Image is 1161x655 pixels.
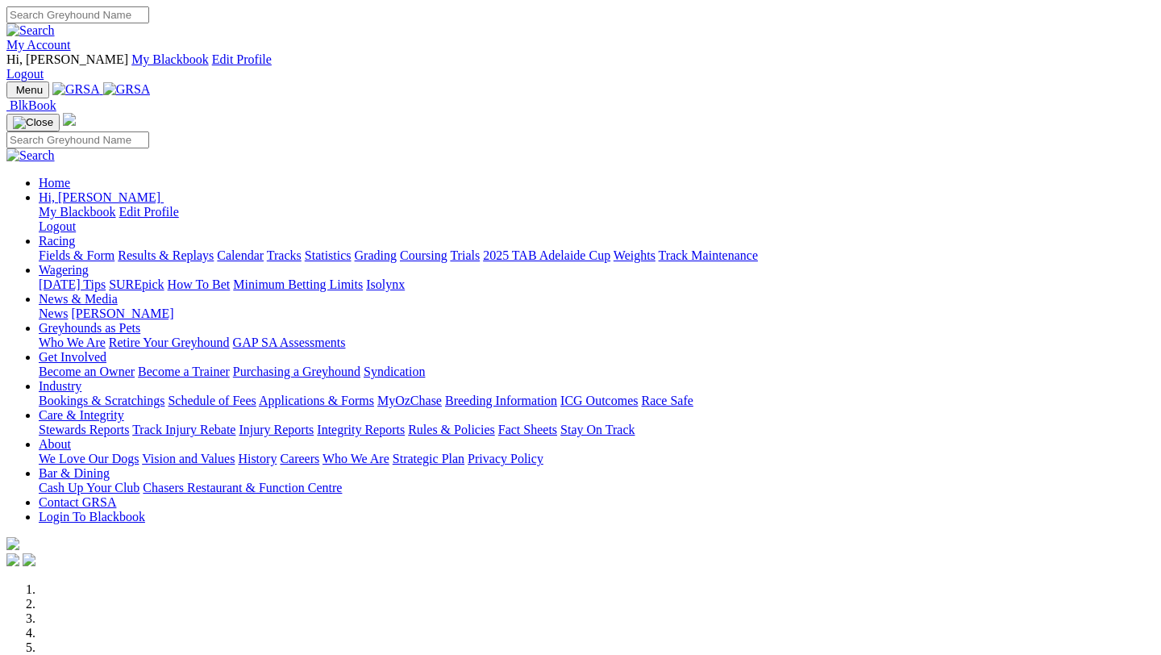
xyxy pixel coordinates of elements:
a: My Account [6,38,71,52]
img: logo-grsa-white.png [6,537,19,550]
a: News [39,307,68,320]
a: Retire Your Greyhound [109,336,230,349]
img: Close [13,116,53,129]
a: 2025 TAB Adelaide Cup [483,248,610,262]
span: BlkBook [10,98,56,112]
a: SUREpick [109,277,164,291]
a: Contact GRSA [39,495,116,509]
a: Logout [39,219,76,233]
a: Results & Replays [118,248,214,262]
a: Statistics [305,248,352,262]
a: Track Injury Rebate [132,423,235,436]
a: Track Maintenance [659,248,758,262]
a: Racing [39,234,75,248]
div: Greyhounds as Pets [39,336,1155,350]
a: Become a Trainer [138,365,230,378]
div: Get Involved [39,365,1155,379]
input: Search [6,131,149,148]
a: Care & Integrity [39,408,124,422]
input: Search [6,6,149,23]
div: Wagering [39,277,1155,292]
a: Industry [39,379,81,393]
a: Integrity Reports [317,423,405,436]
a: Careers [280,452,319,465]
div: Industry [39,394,1155,408]
div: Hi, [PERSON_NAME] [39,205,1155,234]
a: Breeding Information [445,394,557,407]
img: GRSA [52,82,100,97]
a: Weights [614,248,655,262]
a: Tracks [267,248,302,262]
a: My Blackbook [131,52,209,66]
a: Rules & Policies [408,423,495,436]
a: Vision and Values [142,452,235,465]
a: [PERSON_NAME] [71,307,173,320]
div: Racing [39,248,1155,263]
img: GRSA [103,82,151,97]
a: MyOzChase [377,394,442,407]
span: Hi, [PERSON_NAME] [39,190,160,204]
a: Wagering [39,263,89,277]
div: News & Media [39,307,1155,321]
img: facebook.svg [6,553,19,566]
button: Toggle navigation [6,81,49,98]
a: Grading [355,248,397,262]
a: Edit Profile [119,205,179,219]
a: Trials [450,248,480,262]
div: About [39,452,1155,466]
a: About [39,437,71,451]
a: Home [39,176,70,190]
a: Greyhounds as Pets [39,321,140,335]
a: Calendar [217,248,264,262]
a: Privacy Policy [468,452,543,465]
a: Coursing [400,248,447,262]
a: My Blackbook [39,205,116,219]
a: Applications & Forms [259,394,374,407]
a: Injury Reports [239,423,314,436]
img: twitter.svg [23,553,35,566]
a: Chasers Restaurant & Function Centre [143,481,342,494]
a: Logout [6,67,44,81]
a: History [238,452,277,465]
a: News & Media [39,292,118,306]
a: Schedule of Fees [168,394,256,407]
a: Fields & Form [39,248,114,262]
a: ICG Outcomes [560,394,638,407]
div: My Account [6,52,1155,81]
span: Menu [16,84,43,96]
span: Hi, [PERSON_NAME] [6,52,128,66]
div: Care & Integrity [39,423,1155,437]
a: Login To Blackbook [39,510,145,524]
a: Hi, [PERSON_NAME] [39,190,164,204]
a: Edit Profile [212,52,272,66]
a: Fact Sheets [498,423,557,436]
a: GAP SA Assessments [233,336,346,349]
button: Toggle navigation [6,114,60,131]
a: Cash Up Your Club [39,481,139,494]
img: logo-grsa-white.png [63,113,76,126]
img: Search [6,23,55,38]
a: BlkBook [6,98,56,112]
a: Race Safe [641,394,693,407]
div: Bar & Dining [39,481,1155,495]
a: Syndication [364,365,425,378]
a: Who We Are [322,452,389,465]
a: Purchasing a Greyhound [233,365,360,378]
a: Bar & Dining [39,466,110,480]
a: We Love Our Dogs [39,452,139,465]
a: Get Involved [39,350,106,364]
a: How To Bet [168,277,231,291]
a: Strategic Plan [393,452,464,465]
a: Minimum Betting Limits [233,277,363,291]
img: Search [6,148,55,163]
a: Stay On Track [560,423,635,436]
a: Who We Are [39,336,106,349]
a: Isolynx [366,277,405,291]
a: Become an Owner [39,365,135,378]
a: [DATE] Tips [39,277,106,291]
a: Bookings & Scratchings [39,394,164,407]
a: Stewards Reports [39,423,129,436]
